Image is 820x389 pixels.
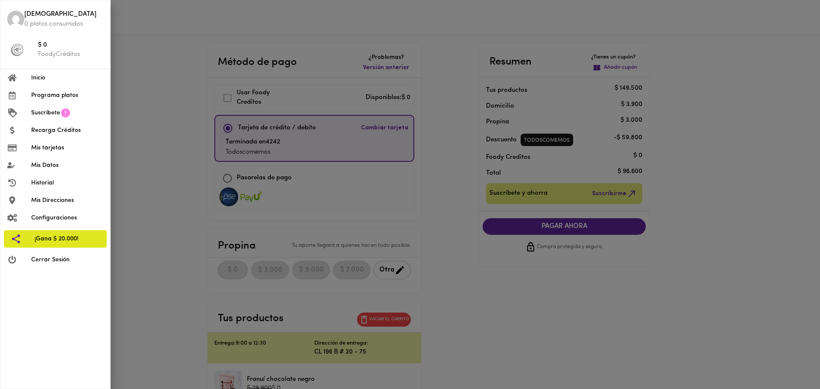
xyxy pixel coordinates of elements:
[31,143,103,152] span: Mis tarjetas
[31,126,103,135] span: Recarga Créditos
[31,91,103,100] span: Programa platos
[31,255,103,264] span: Cerrar Sesión
[24,20,103,29] p: 0 platos consumidos
[31,178,103,187] span: Historial
[24,10,103,20] span: [DEMOGRAPHIC_DATA]
[770,339,811,380] iframe: Messagebird Livechat Widget
[38,50,103,59] p: FoodyCréditos
[31,214,103,222] span: Configuraciones
[11,44,23,56] img: foody-creditos-black.png
[31,108,60,117] span: Suscríbete
[31,196,103,205] span: Mis Direcciones
[35,234,100,243] span: ¡Gana $ 20.000!
[31,73,103,82] span: Inicio
[38,41,103,50] span: $ 0
[31,161,103,170] span: Mis Datos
